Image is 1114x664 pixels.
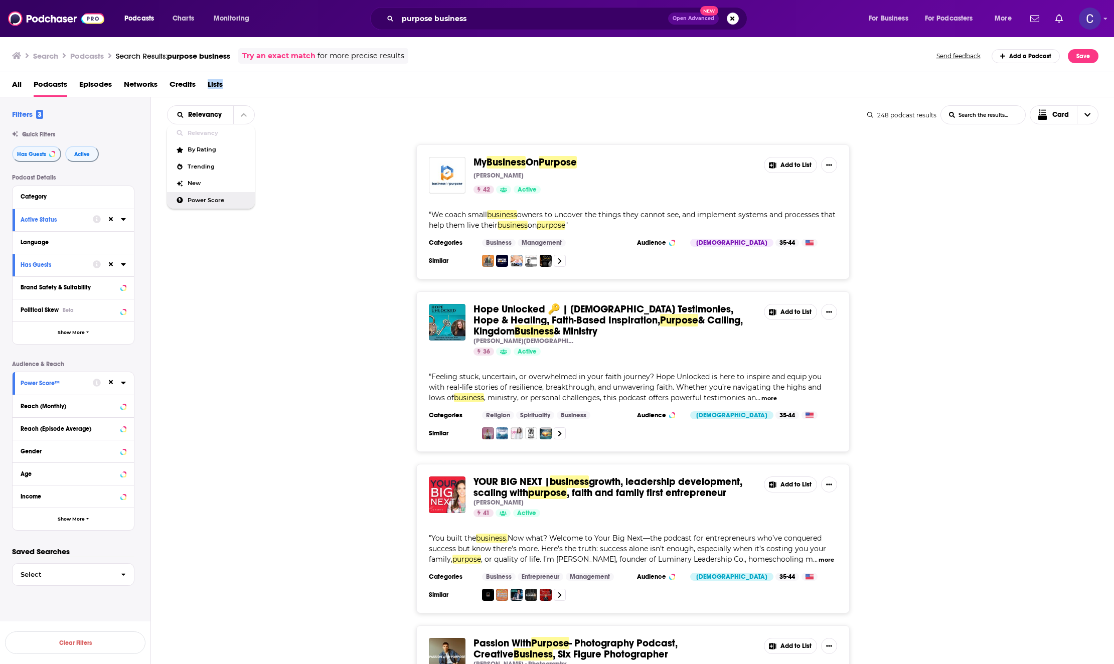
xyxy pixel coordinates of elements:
[431,534,476,543] span: You built the
[540,427,552,439] img: Rabbit Hole Reflections with Lisa
[454,393,484,402] span: business
[514,648,553,660] span: Business
[821,476,837,492] button: Show More Button
[207,11,262,27] button: open menu
[21,399,126,412] button: Reach (Monthly)
[518,347,537,357] span: Active
[516,411,554,419] a: Spirituality
[518,185,537,195] span: Active
[775,239,799,247] div: 35-44
[124,12,154,26] span: Podcasts
[1052,111,1069,118] span: Card
[429,372,822,402] span: Feeling stuck, uncertain, or overwhelmed in your faith journey? Hope Unlocked is here to inspire ...
[690,411,773,419] div: [DEMOGRAPHIC_DATA]
[117,11,167,27] button: open menu
[21,380,86,387] div: Power Score™
[756,393,760,402] span: ...
[34,76,67,97] a: Podcasts
[5,631,145,654] button: Clear Filters
[17,151,46,157] span: Has Guests
[13,571,113,578] span: Select
[188,147,247,152] span: By Rating
[511,427,523,439] img: Here's Hope: Finding Hope in the Chaos with Kasey Hope
[867,111,936,119] div: 248 podcast results
[496,589,508,601] a: The Growth Moment With Amy K Coaching
[482,589,494,601] img: Leadership podcast
[429,257,474,265] h3: Similar
[21,239,119,246] div: Language
[764,638,817,654] button: Add to List
[473,476,756,499] a: YOUR BIG NEXT |businessgrowth, leadership development, scaling withpurpose, faith and family firs...
[483,509,490,519] span: 41
[487,156,526,169] span: Business
[317,50,404,62] span: for more precise results
[496,427,508,439] a: Phenomena NDE & other Unique Experiences ~ Host Kathy Lee Parker
[398,11,668,27] input: Search podcasts, credits, & more...
[100,58,108,66] img: tab_keywords_by_traffic_grey.svg
[63,307,74,313] div: Beta
[429,157,465,194] img: My Business On Purpose
[188,198,247,203] span: Power Score
[660,314,698,326] span: Purpose
[525,427,537,439] a: Fully Armed Podcast with Chris Hennessee
[764,157,817,173] button: Add to List
[473,314,743,338] span: & Calling, Kingdom
[21,403,117,410] div: Reach (Monthly)
[242,50,315,62] a: Try an exact match
[13,508,134,530] button: Show More
[925,12,973,26] span: For Podcasters
[27,58,35,66] img: tab_domain_overview_orange.svg
[429,573,474,581] h3: Categories
[514,186,541,194] a: Active
[12,547,134,556] p: Saved Searches
[813,555,818,564] span: ...
[58,517,85,522] span: Show More
[58,330,85,336] span: Show More
[481,555,813,564] span: , or quality of life. I’m [PERSON_NAME], founder of Luminary Leadership Co., homeschooling m
[531,637,569,649] span: Purpose
[473,186,494,194] a: 42
[473,637,531,649] span: Passion With
[775,411,799,419] div: 35-44
[1079,8,1101,30] img: User Profile
[26,26,110,34] div: Domain: [DOMAIN_NAME]
[38,59,90,66] div: Domain Overview
[21,236,126,248] button: Language
[12,76,22,97] a: All
[498,221,528,230] span: business
[1030,105,1099,124] h2: Choose View
[1079,8,1101,30] span: Logged in as publicityxxtina
[452,555,481,564] span: purpose
[74,151,90,157] span: Active
[821,304,837,320] button: Show More Button
[482,411,514,419] a: Religion
[214,12,249,26] span: Monitoring
[70,51,104,61] h3: Podcasts
[1026,10,1043,27] a: Show notifications dropdown
[473,303,733,326] span: Hope Unlocked 🔑 | [DEMOGRAPHIC_DATA] Testimonies, Hope & Healing, Faith-Based Inspiration,
[116,51,230,61] div: Search Results:
[511,255,523,267] a: Small Business Naked
[483,185,490,195] span: 42
[429,534,826,564] span: Now what? Welcome to Your Big Next—the podcast for entrepreneurs who’ve conquered success but kno...
[21,467,126,479] button: Age
[33,51,58,61] h3: Search
[166,11,200,27] a: Charts
[511,589,523,601] a: The Cannonball Mindset
[673,16,714,21] span: Open Advanced
[482,239,516,247] a: Business
[429,372,822,402] span: "
[429,591,474,599] h3: Similar
[557,411,590,419] a: Business
[65,146,99,162] button: Active
[12,174,134,181] p: Podcast Details
[537,221,565,230] span: purpose
[208,76,223,97] a: Lists
[540,255,552,267] img: The Soul On Fire Podcast
[525,589,537,601] a: The Leadership Foundry Podcast
[429,239,474,247] h3: Categories
[473,475,550,488] span: YOUR BIG NEXT |
[690,573,773,581] div: [DEMOGRAPHIC_DATA]
[525,255,537,267] a: Simplify to multiply with Tim Yewchuk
